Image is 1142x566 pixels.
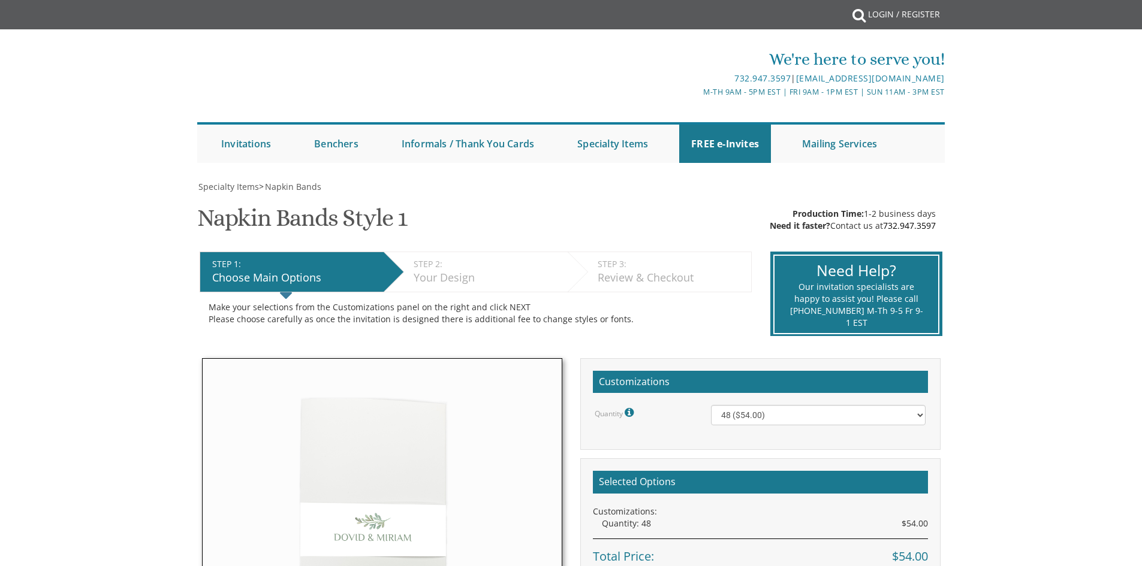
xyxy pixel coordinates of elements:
[679,125,771,163] a: FREE e-Invites
[593,471,928,494] h2: Selected Options
[212,258,378,270] div: STEP 1:
[883,220,936,231] a: 732.947.3597
[602,517,928,529] div: Quantity: 48
[902,517,928,529] span: $54.00
[790,281,923,329] div: Our invitation specialists are happy to assist you! Please call [PHONE_NUMBER] M-Th 9-5 Fr 9-1 EST
[565,125,660,163] a: Specialty Items
[892,548,928,565] span: $54.00
[209,125,283,163] a: Invitations
[264,181,321,192] a: Napkin Bands
[302,125,370,163] a: Benchers
[734,72,791,84] a: 732.947.3597
[796,72,945,84] a: [EMAIL_ADDRESS][DOMAIN_NAME]
[595,405,637,420] label: Quantity
[414,258,562,270] div: STEP 2:
[447,47,945,71] div: We're here to serve you!
[790,260,923,282] div: Need Help?
[793,208,864,219] span: Production Time:
[390,125,546,163] a: Informals / Thank You Cards
[198,181,259,192] span: Specialty Items
[598,270,745,286] div: Review & Checkout
[790,125,889,163] a: Mailing Services
[259,181,321,192] span: >
[593,371,928,394] h2: Customizations
[265,181,321,192] span: Napkin Bands
[593,538,928,565] div: Total Price:
[447,71,945,86] div: |
[770,208,936,232] div: 1-2 business days Contact us at
[212,270,378,286] div: Choose Main Options
[414,270,562,286] div: Your Design
[197,205,407,240] h1: Napkin Bands Style 1
[197,181,259,192] a: Specialty Items
[770,220,830,231] span: Need it faster?
[209,301,743,325] div: Make your selections from the Customizations panel on the right and click NEXT Please choose care...
[598,258,745,270] div: STEP 3:
[593,506,928,517] div: Customizations:
[447,86,945,98] div: M-Th 9am - 5pm EST | Fri 9am - 1pm EST | Sun 11am - 3pm EST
